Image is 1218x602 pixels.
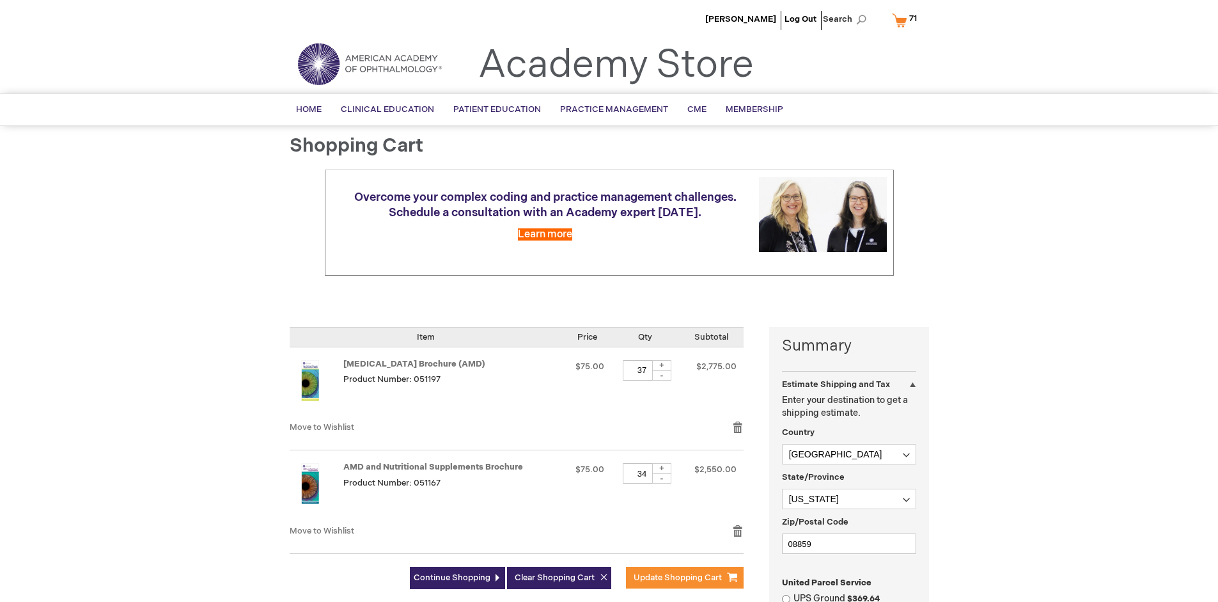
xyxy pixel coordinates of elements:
input: Qty [623,463,661,484]
button: Clear Shopping Cart [507,567,611,589]
p: Enter your destination to get a shipping estimate. [782,394,916,420]
span: Product Number: 051197 [343,374,441,384]
img: Age-Related Macular Degeneration Brochure (AMD) [290,360,331,401]
span: Membership [726,104,783,115]
a: [MEDICAL_DATA] Brochure (AMD) [343,359,485,369]
input: Qty [623,360,661,381]
img: Schedule a consultation with an Academy expert today [759,177,887,252]
span: Clear Shopping Cart [515,573,595,583]
span: $75.00 [575,361,604,372]
span: Shopping Cart [290,134,423,157]
span: Zip/Postal Code [782,517,848,527]
div: - [652,473,671,484]
span: State/Province [782,472,845,482]
a: Log Out [785,14,816,24]
a: Continue Shopping [410,567,505,589]
span: Clinical Education [341,104,434,115]
a: Academy Store [478,42,754,88]
span: Search [823,6,871,32]
span: Continue Shopping [414,573,490,583]
span: 71 [909,13,917,24]
a: [PERSON_NAME] [705,14,776,24]
div: + [652,463,671,474]
span: $2,775.00 [696,361,737,372]
span: Subtotal [694,332,728,342]
span: CME [687,104,707,115]
span: Qty [638,332,652,342]
span: Update Shopping Cart [634,573,722,583]
span: United Parcel Service [782,578,871,588]
span: $75.00 [575,464,604,475]
div: - [652,370,671,381]
strong: Estimate Shipping and Tax [782,379,890,390]
img: AMD and Nutritional Supplements Brochure [290,463,331,504]
strong: Summary [782,335,916,357]
a: Age-Related Macular Degeneration Brochure (AMD) [290,360,343,409]
span: Overcome your complex coding and practice management challenges. Schedule a consultation with an ... [354,191,737,219]
span: Product Number: 051167 [343,478,441,488]
a: 71 [889,9,925,31]
span: Country [782,427,815,438]
span: $2,550.00 [694,464,737,475]
span: Price [577,332,597,342]
span: Patient Education [453,104,541,115]
span: Item [417,332,435,342]
span: Home [296,104,322,115]
div: + [652,360,671,371]
a: Learn more [518,228,572,241]
span: Practice Management [560,104,668,115]
a: AMD and Nutritional Supplements Brochure [290,463,343,512]
a: Move to Wishlist [290,526,354,536]
a: AMD and Nutritional Supplements Brochure [343,462,523,472]
a: Move to Wishlist [290,422,354,432]
button: Update Shopping Cart [626,567,744,589]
